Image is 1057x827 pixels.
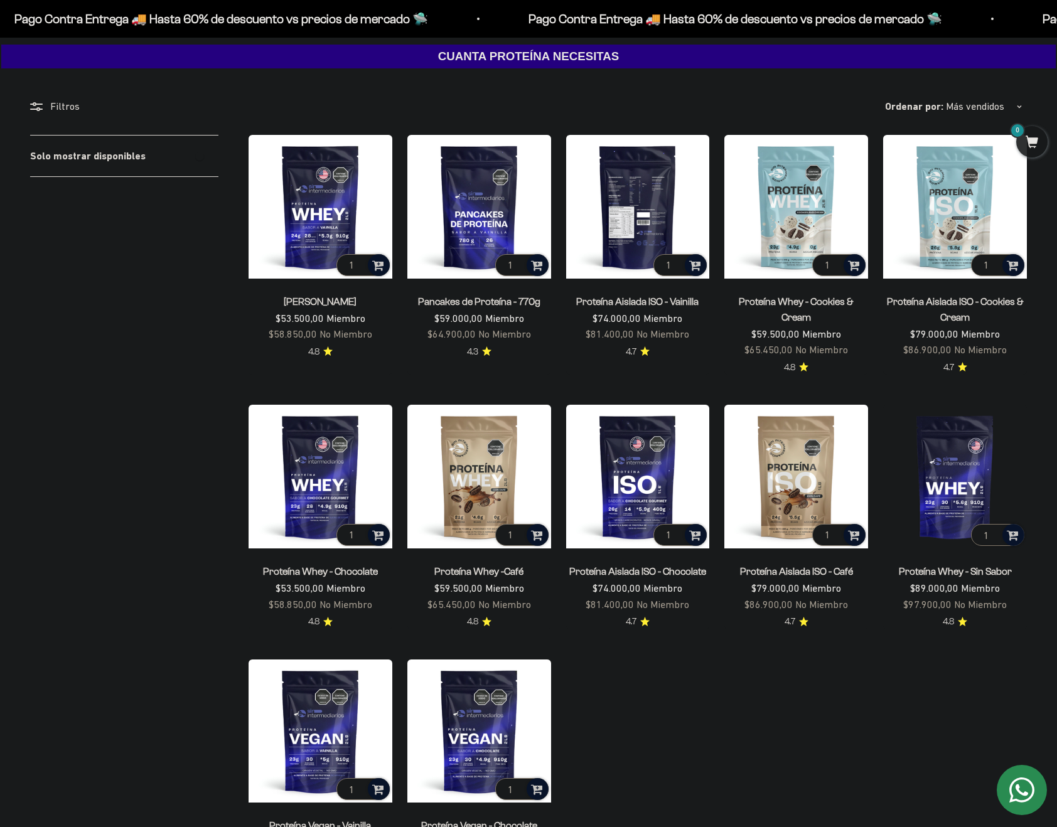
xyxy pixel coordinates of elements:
[785,615,795,629] span: 4.7
[418,296,540,307] a: Pancakes de Proteína - 770g
[485,582,524,594] span: Miembro
[269,328,317,339] span: $58.850,00
[1,45,1056,69] a: CUANTA PROTEÍNA NECESITAS
[326,312,365,324] span: Miembro
[434,582,483,594] span: $59.500,00
[636,599,689,610] span: No Miembro
[903,599,952,610] span: $97.900,00
[269,599,317,610] span: $58.850,00
[643,582,682,594] span: Miembro
[569,566,706,577] a: Proteína Aislada ISO - Chocolate
[802,582,841,594] span: Miembro
[30,99,218,115] div: Filtros
[887,296,1024,323] a: Proteína Aislada ISO - Cookies & Cream
[740,566,853,577] a: Proteína Aislada ISO - Café
[744,344,793,355] span: $65.450,00
[626,345,650,359] a: 4.74.7 de 5.0 estrellas
[739,296,854,323] a: Proteína Whey - Cookies & Cream
[308,345,319,359] span: 4.8
[795,599,848,610] span: No Miembro
[784,361,795,375] span: 4.8
[478,328,531,339] span: No Miembro
[795,344,848,355] span: No Miembro
[961,582,1000,594] span: Miembro
[802,328,841,339] span: Miembro
[943,361,954,375] span: 4.7
[943,615,967,629] a: 4.84.8 de 5.0 estrellas
[319,599,372,610] span: No Miembro
[593,312,641,324] span: $74.000,00
[961,328,1000,339] span: Miembro
[636,328,689,339] span: No Miembro
[744,599,793,610] span: $86.900,00
[276,582,324,594] span: $53.500,00
[954,344,1007,355] span: No Miembro
[643,312,682,324] span: Miembro
[319,328,372,339] span: No Miembro
[434,566,523,577] a: Proteína Whey -Café
[478,599,531,610] span: No Miembro
[626,345,636,359] span: 4.7
[308,345,333,359] a: 4.84.8 de 5.0 estrellas
[467,615,478,629] span: 4.8
[427,328,476,339] span: $64.900,00
[1016,136,1048,150] a: 0
[885,99,943,115] span: Ordenar por:
[434,312,483,324] span: $59.000,00
[467,615,491,629] a: 4.84.8 de 5.0 estrellas
[626,615,636,629] span: 4.7
[1010,123,1025,138] mark: 0
[910,582,958,594] span: $89.000,00
[438,50,620,63] strong: CUANTA PROTEÍNA NECESITAS
[485,312,524,324] span: Miembro
[586,328,634,339] span: $81.400,00
[943,361,967,375] a: 4.74.7 de 5.0 estrellas
[751,582,800,594] span: $79.000,00
[566,135,710,279] img: Proteína Aislada ISO - Vainilla
[785,615,808,629] a: 4.74.7 de 5.0 estrellas
[308,615,319,629] span: 4.8
[910,328,958,339] span: $79.000,00
[946,99,1004,115] span: Más vendidos
[30,148,146,164] label: Solo mostrar disponibles
[586,599,634,610] span: $81.400,00
[954,599,1007,610] span: No Miembro
[943,615,954,629] span: 4.8
[467,345,491,359] a: 4.34.3 de 5.0 estrellas
[427,599,476,610] span: $65.450,00
[326,582,365,594] span: Miembro
[784,361,808,375] a: 4.84.8 de 5.0 estrellas
[946,99,1027,115] button: Más vendidos
[308,615,333,629] a: 4.84.8 de 5.0 estrellas
[263,566,378,577] a: Proteína Whey - Chocolate
[514,9,928,29] p: Pago Contra Entrega 🚚 Hasta 60% de descuento vs precios de mercado 🛸
[593,582,641,594] span: $74.000,00
[576,296,699,307] a: Proteína Aislada ISO - Vainilla
[467,345,478,359] span: 4.3
[284,296,357,307] a: [PERSON_NAME]
[903,344,952,355] span: $86.900,00
[751,328,800,339] span: $59.500,00
[899,566,1012,577] a: Proteína Whey - Sin Sabor
[626,615,650,629] a: 4.74.7 de 5.0 estrellas
[276,312,324,324] span: $53.500,00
